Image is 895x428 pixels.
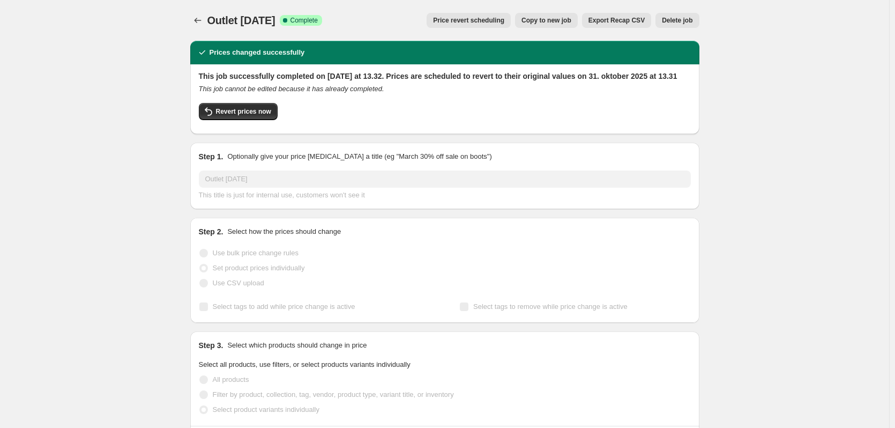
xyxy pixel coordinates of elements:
[199,103,278,120] button: Revert prices now
[655,13,699,28] button: Delete job
[582,13,651,28] button: Export Recap CSV
[199,71,691,82] h2: This job successfully completed on [DATE] at 13.32. Prices are scheduled to revert to their origi...
[210,47,305,58] h2: Prices changed successfully
[433,16,504,25] span: Price revert scheduling
[662,16,692,25] span: Delete job
[199,360,411,368] span: Select all products, use filters, or select products variants individually
[227,340,367,351] p: Select which products should change in price
[473,302,628,311] span: Select tags to remove while price change is active
[199,191,365,199] span: This title is just for internal use, customers won't see it
[199,340,223,351] h2: Step 3.
[213,279,264,287] span: Use CSV upload
[199,151,223,162] h2: Step 1.
[199,171,691,188] input: 30% off holiday sale
[290,16,318,25] span: Complete
[227,226,341,237] p: Select how the prices should change
[227,151,491,162] p: Optionally give your price [MEDICAL_DATA] a title (eg "March 30% off sale on boots")
[207,14,275,26] span: Outlet [DATE]
[199,226,223,237] h2: Step 2.
[521,16,571,25] span: Copy to new job
[588,16,645,25] span: Export Recap CSV
[213,375,249,383] span: All products
[213,264,305,272] span: Set product prices individually
[213,249,299,257] span: Use bulk price change rules
[213,405,319,414] span: Select product variants individually
[190,13,205,28] button: Price change jobs
[213,390,454,399] span: Filter by product, collection, tag, vendor, product type, variant title, or inventory
[199,85,384,93] i: This job cannot be edited because it has already completed.
[427,13,511,28] button: Price revert scheduling
[213,302,355,311] span: Select tags to add while price change is active
[515,13,578,28] button: Copy to new job
[216,107,271,116] span: Revert prices now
